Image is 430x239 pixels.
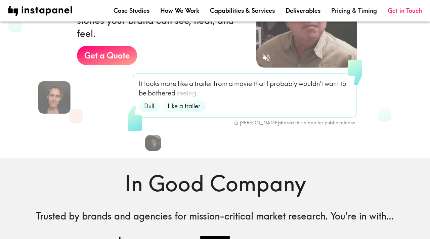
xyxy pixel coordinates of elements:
a: Deliverables [286,6,320,15]
span: want [325,79,339,88]
h1: In Good Company [21,168,408,199]
img: instapanel [8,6,72,16]
span: trailer [195,79,212,88]
a: Get a Quote [77,46,137,65]
span: a [189,79,193,88]
span: be [139,88,146,98]
span: Dull [140,102,158,110]
a: Pricing & Timing [331,6,377,15]
span: wouldn't [299,79,323,88]
span: that [253,79,265,88]
span: more [161,79,176,88]
span: looks [144,79,160,88]
span: It [139,79,143,88]
span: like [178,79,188,88]
span: to [340,79,346,88]
img: Giannina [38,81,71,114]
span: probably [270,79,297,88]
img: Cory [145,135,161,151]
span: movie [234,79,252,88]
span: I [266,79,268,88]
a: Case Studies [114,6,149,15]
h6: Trusted by brands and agencies for mission-critical market research. You’re in with... [21,209,408,223]
a: Get in Touch [388,6,422,15]
button: Sound is off [259,50,273,65]
span: seeing. [177,88,198,98]
span: a [229,79,233,88]
span: from [214,79,227,88]
a: How We Work [160,6,199,15]
span: bothered [148,88,175,98]
span: Like a trailer [164,102,204,110]
a: Capabilities & Services [210,6,275,15]
div: [PERSON_NAME] shared this video for public release. [234,120,356,126]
